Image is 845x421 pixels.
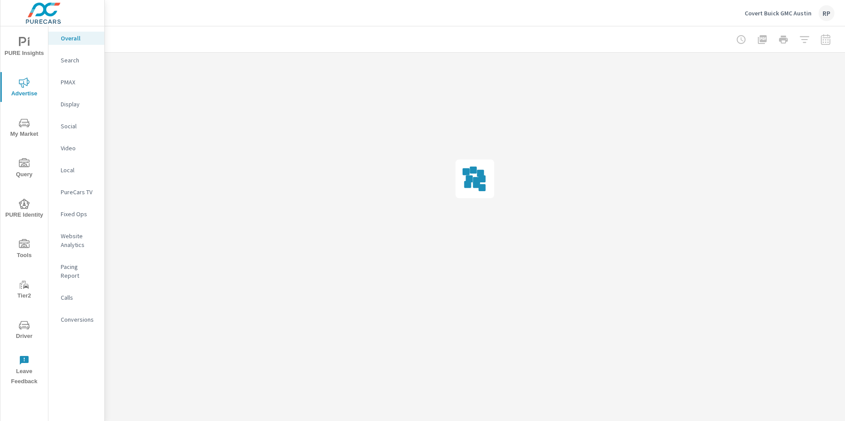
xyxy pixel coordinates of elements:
span: Query [3,158,45,180]
p: Search [61,56,97,65]
p: Website Analytics [61,232,97,249]
p: PMAX [61,78,97,87]
div: Display [48,98,104,111]
p: Calls [61,293,97,302]
span: PURE Insights [3,37,45,58]
span: Tools [3,239,45,261]
p: Pacing Report [61,262,97,280]
div: Overall [48,32,104,45]
p: Local [61,166,97,174]
p: Conversions [61,315,97,324]
p: Overall [61,34,97,43]
p: Social [61,122,97,131]
span: My Market [3,118,45,139]
div: Fixed Ops [48,207,104,221]
div: Local [48,163,104,177]
span: Leave Feedback [3,355,45,387]
span: Driver [3,320,45,341]
p: PureCars TV [61,188,97,196]
p: Video [61,144,97,152]
div: PureCars TV [48,185,104,199]
div: PMAX [48,76,104,89]
p: Covert Buick GMC Austin [745,9,812,17]
div: Pacing Report [48,260,104,282]
div: Social [48,120,104,133]
span: PURE Identity [3,199,45,220]
div: Video [48,142,104,155]
div: Search [48,54,104,67]
div: nav menu [0,26,48,390]
div: Calls [48,291,104,304]
div: Conversions [48,313,104,326]
div: Website Analytics [48,229,104,251]
p: Fixed Ops [61,210,97,218]
span: Tier2 [3,279,45,301]
span: Advertise [3,77,45,99]
div: RP [819,5,834,21]
p: Display [61,100,97,109]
